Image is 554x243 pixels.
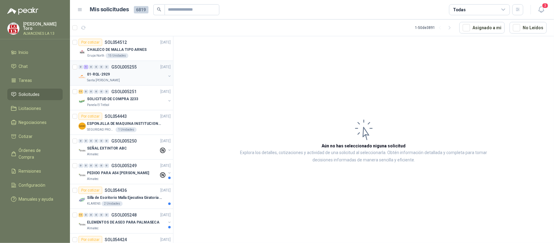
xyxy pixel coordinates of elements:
span: Licitaciones [19,105,41,112]
span: Cotizar [19,133,33,140]
span: Negociaciones [19,119,47,126]
a: Negociaciones [7,117,63,128]
p: SOL054512 [105,40,127,44]
div: 11 [78,90,83,94]
p: Santa [PERSON_NAME] [87,78,120,83]
div: 0 [89,213,93,217]
p: [DATE] [160,64,171,70]
div: Por cotizar [78,113,102,120]
img: Company Logo [78,172,86,179]
p: Explora los detalles, cotizaciones y actividad de una solicitud al seleccionarla. Obtén informaci... [234,149,493,164]
div: Todas [453,6,466,13]
a: Manuales y ayuda [7,193,63,205]
div: 0 [104,65,109,69]
p: [DATE] [160,237,171,243]
p: [DATE] [160,163,171,169]
p: SOL054424 [105,238,127,242]
div: 0 [104,90,109,94]
p: [DATE] [160,188,171,193]
div: 0 [99,90,104,94]
div: 0 [104,213,109,217]
p: Silla de Escritorio Malla Ejecutiva Giratoria Cromada con Reposabrazos Fijo Negra [87,195,163,201]
img: Company Logo [8,23,19,34]
div: 0 [78,65,83,69]
a: Inicio [7,47,63,58]
div: 1 Unidades [116,127,137,132]
div: 0 [89,90,93,94]
p: SOL054436 [105,188,127,192]
span: Inicio [19,49,29,56]
h1: Mis solicitudes [90,5,129,14]
p: 01-RQL-2929 [87,72,110,77]
span: search [157,7,161,12]
p: ELEMENTOS DE ASEO PARA PALMASECA [87,220,159,225]
a: Solicitudes [7,89,63,100]
div: 0 [99,65,104,69]
span: Manuales y ayuda [19,196,54,202]
p: [DATE] [160,89,171,95]
p: GSOL005248 [111,213,137,217]
p: [PERSON_NAME] Toro [23,22,63,30]
div: 1 - 50 de 3891 [415,23,455,33]
div: 0 [94,139,99,143]
div: 11 [78,213,83,217]
p: [DATE] [160,212,171,218]
img: Company Logo [78,73,86,80]
p: [DATE] [160,138,171,144]
a: Tareas [7,75,63,86]
div: 0 [89,65,93,69]
div: 0 [78,164,83,168]
span: Órdenes de Compra [19,147,57,160]
p: SOLICITUD DE COMPRA 2233 [87,96,138,102]
img: Company Logo [78,221,86,228]
p: GSOL005255 [111,65,137,69]
a: 11 0 0 0 0 0 GSOL005251[DATE] Company LogoSOLICITUD DE COMPRA 2233Panela El Trébol [78,88,172,107]
a: 11 0 0 0 0 0 GSOL005248[DATE] Company LogoELEMENTOS DE ASEO PARA PALMASECAAlmatec [78,211,172,231]
div: 0 [84,139,88,143]
p: SEGURIDAD PROVISER LTDA [87,127,114,132]
img: Company Logo [78,147,86,154]
p: GSOL005250 [111,139,137,143]
p: PEDIDO PARA A54 [PERSON_NAME] [87,170,149,176]
a: Cotizar [7,131,63,142]
div: 0 [84,213,88,217]
p: Almatec [87,152,99,157]
a: 0 1 0 0 0 0 GSOL005255[DATE] Company Logo01-RQL-2929Santa [PERSON_NAME] [78,63,172,83]
a: Configuración [7,179,63,191]
p: KLARENS [87,201,100,206]
div: 0 [89,139,93,143]
span: Solicitudes [19,91,40,98]
div: Por cotizar [78,39,102,46]
span: 6819 [134,6,148,13]
div: 0 [99,213,104,217]
p: GSOL005251 [111,90,137,94]
button: 3 [536,4,547,15]
div: 0 [94,65,99,69]
p: Panela El Trébol [87,103,109,107]
p: [DATE] [160,40,171,45]
p: GSOL005249 [111,164,137,168]
a: Órdenes de Compra [7,145,63,163]
p: Almatec [87,226,99,231]
div: 0 [89,164,93,168]
div: 0 [99,139,104,143]
div: 0 [94,90,99,94]
span: Tareas [19,77,32,84]
a: Por cotizarSOL054512[DATE] Company LogoCHALECO DE MALLA TIPO ARNESGrupo North15 Unidades [70,36,173,61]
div: 0 [84,164,88,168]
img: Logo peakr [7,7,38,15]
p: SEÑAL EXTINTOR ABC [87,146,127,151]
p: [DATE] [160,114,171,119]
div: 0 [99,164,104,168]
a: Por cotizarSOL054443[DATE] Company LogoESPONJILLA DE MAQUINA INSTITUCIONAL-NEGRA X 12 UNIDADESSEG... [70,110,173,135]
p: CHALECO DE MALLA TIPO ARNES [87,47,147,53]
a: Licitaciones [7,103,63,114]
div: 0 [104,139,109,143]
img: Company Logo [78,196,86,204]
img: Company Logo [78,122,86,130]
span: Configuración [19,182,46,188]
div: 1 [84,65,88,69]
p: Almatec [87,177,99,181]
div: 0 [104,164,109,168]
a: 0 0 0 0 0 0 GSOL005249[DATE] Company LogoPEDIDO PARA A54 [PERSON_NAME]Almatec [78,162,172,181]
